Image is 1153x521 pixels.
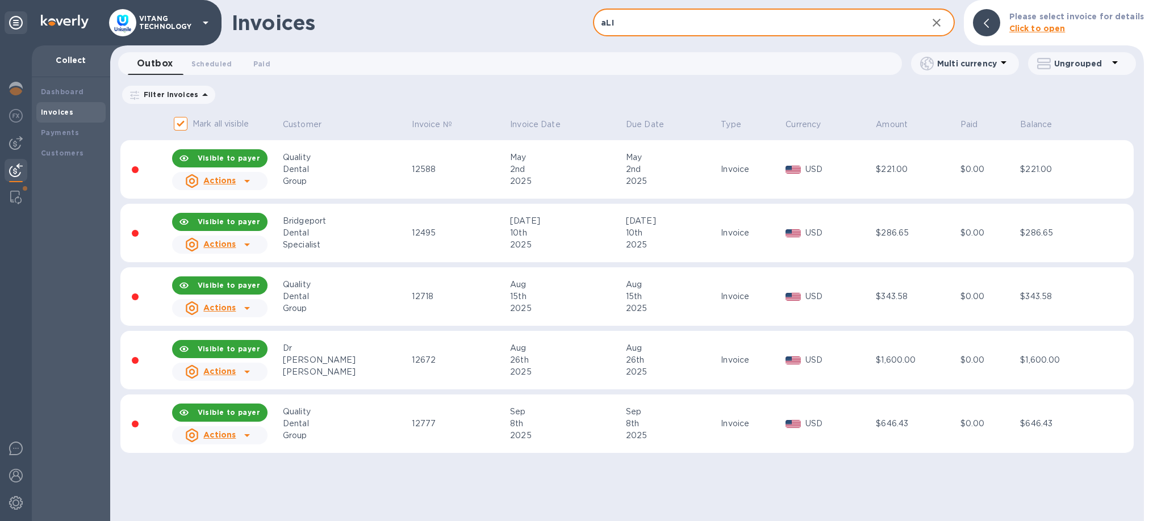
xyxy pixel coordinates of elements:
[626,215,717,227] div: [DATE]
[626,175,717,187] div: 2025
[412,227,507,239] div: 12495
[412,418,507,430] div: 12777
[283,227,409,239] div: Dental
[412,354,507,366] div: 12672
[1020,163,1101,175] div: $221.00
[283,291,409,302] div: Dental
[203,430,236,439] u: Actions
[203,240,236,249] u: Actions
[41,108,73,116] b: Invoices
[805,418,872,430] p: USD
[412,119,466,131] span: Invoice №
[721,291,782,302] div: Invoice
[198,154,260,162] b: Visible to payer
[1020,227,1101,239] div: $286.65
[191,58,232,70] span: Scheduled
[510,302,623,314] div: 2025
[283,163,409,175] div: Dental
[805,291,872,302] p: USD
[786,356,801,364] img: USD
[786,166,801,174] img: USD
[626,418,717,430] div: 8th
[805,163,872,175] p: USD
[412,163,507,175] div: 12588
[198,281,260,289] b: Visible to payer
[283,354,409,366] div: [PERSON_NAME]
[786,293,801,301] img: USD
[510,291,623,302] div: 15th
[283,119,321,131] p: Customer
[876,418,956,430] div: $646.43
[412,119,452,131] p: Invoice №
[626,239,717,251] div: 2025
[41,87,84,96] b: Dashboard
[137,56,173,72] span: Outbox
[41,54,101,66] p: Collect
[626,119,664,131] p: Due Date
[626,354,717,366] div: 26th
[283,175,409,187] div: Group
[510,152,623,163] div: May
[283,406,409,418] div: Quality
[510,119,575,131] span: Invoice Date
[283,239,409,251] div: Specialist
[253,58,270,70] span: Paid
[626,366,717,378] div: 2025
[960,227,1017,239] div: $0.00
[626,430,717,442] div: 2025
[721,119,741,131] p: Type
[960,354,1017,366] div: $0.00
[786,420,801,428] img: USD
[626,119,679,131] span: Due Date
[510,279,623,291] div: Aug
[283,279,409,291] div: Quality
[876,291,956,302] div: $343.58
[960,418,1017,430] div: $0.00
[1020,354,1101,366] div: $1,600.00
[198,344,260,353] b: Visible to payer
[805,354,872,366] p: USD
[510,215,623,227] div: [DATE]
[721,163,782,175] div: Invoice
[1020,418,1101,430] div: $646.43
[626,302,717,314] div: 2025
[937,58,997,69] p: Multi currency
[626,406,717,418] div: Sep
[5,11,27,34] div: Unpin categories
[510,119,561,131] p: Invoice Date
[626,163,717,175] div: 2nd
[805,227,872,239] p: USD
[283,119,336,131] span: Customer
[876,119,922,131] span: Amount
[198,217,260,226] b: Visible to payer
[1020,291,1101,302] div: $343.58
[203,367,236,376] u: Actions
[626,152,717,163] div: May
[1020,119,1052,131] p: Balance
[139,15,196,31] p: VITANG TECHNOLOGY
[876,354,956,366] div: $1,600.00
[876,163,956,175] div: $221.00
[626,279,717,291] div: Aug
[510,354,623,366] div: 26th
[510,163,623,175] div: 2nd
[960,291,1017,302] div: $0.00
[626,342,717,354] div: Aug
[9,109,23,123] img: Foreign exchange
[283,215,409,227] div: Bridgeport
[510,239,623,251] div: 2025
[283,366,409,378] div: [PERSON_NAME]
[283,418,409,430] div: Dental
[510,175,623,187] div: 2025
[412,291,507,302] div: 12718
[283,152,409,163] div: Quality
[1009,12,1144,21] b: Please select invoice for details
[626,291,717,302] div: 15th
[876,227,956,239] div: $286.65
[510,227,623,239] div: 10th
[721,354,782,366] div: Invoice
[960,119,993,131] span: Paid
[203,303,236,312] u: Actions
[232,11,315,35] h1: Invoices
[721,418,782,430] div: Invoice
